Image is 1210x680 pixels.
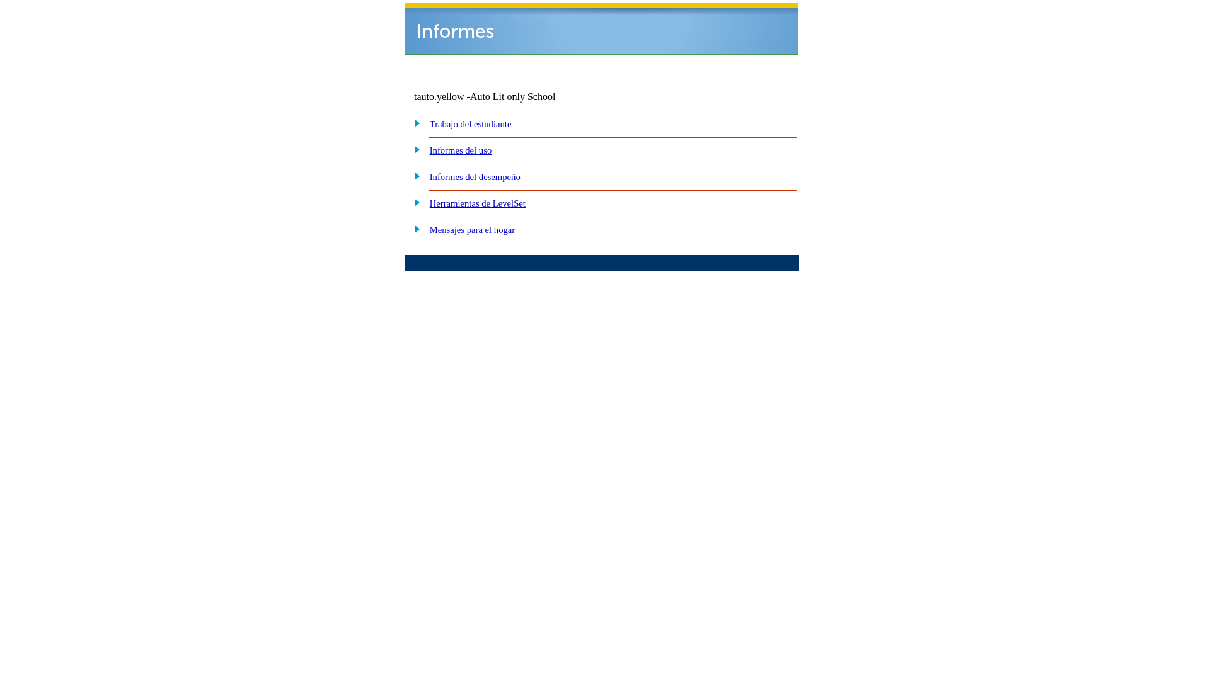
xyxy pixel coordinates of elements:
[408,223,421,234] img: plus.gif
[408,170,421,181] img: plus.gif
[430,145,492,156] a: Informes del uso
[408,117,421,128] img: plus.gif
[408,196,421,208] img: plus.gif
[414,91,646,103] td: tauto.yellow -
[405,3,798,55] img: header
[430,225,516,235] a: Mensajes para el hogar
[430,198,526,208] a: Herramientas de LevelSet
[408,144,421,155] img: plus.gif
[430,119,512,129] a: Trabajo del estudiante
[430,172,521,182] a: Informes del desempeño
[470,91,556,102] nobr: Auto Lit only School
